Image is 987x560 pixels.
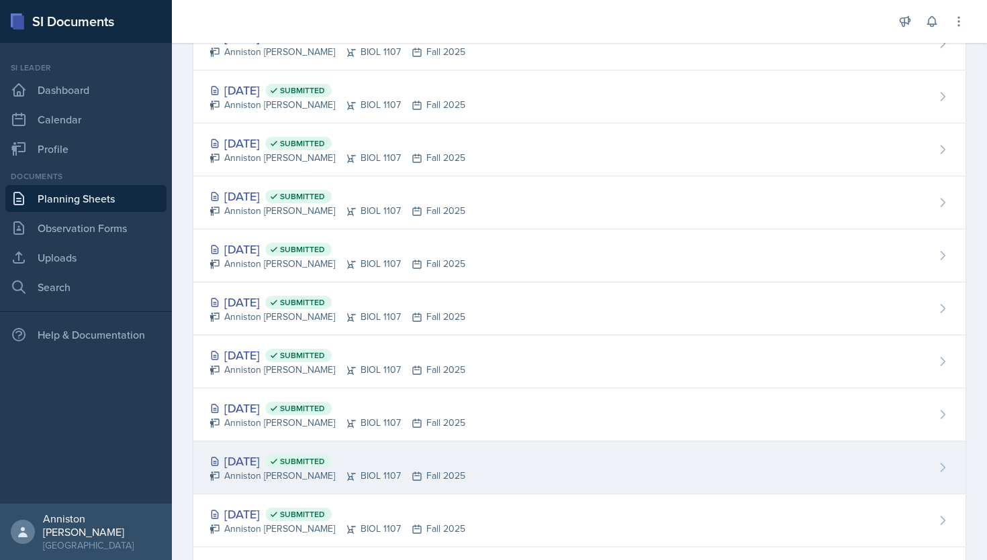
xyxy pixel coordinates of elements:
[280,456,325,467] span: Submitted
[280,509,325,520] span: Submitted
[43,512,161,539] div: Anniston [PERSON_NAME]
[193,17,966,70] a: [DATE] Anniston [PERSON_NAME]BIOL 1107Fall 2025
[280,244,325,255] span: Submitted
[5,274,167,300] a: Search
[193,335,966,388] a: [DATE] Submitted Anniston [PERSON_NAME]BIOL 1107Fall 2025
[209,151,465,165] div: Anniston [PERSON_NAME] BIOL 1107 Fall 2025
[209,134,465,152] div: [DATE]
[209,469,465,483] div: Anniston [PERSON_NAME] BIOL 1107 Fall 2025
[5,135,167,162] a: Profile
[209,81,465,99] div: [DATE]
[209,416,465,430] div: Anniston [PERSON_NAME] BIOL 1107 Fall 2025
[5,170,167,182] div: Documents
[280,191,325,202] span: Submitted
[5,321,167,348] div: Help & Documentation
[209,310,465,324] div: Anniston [PERSON_NAME] BIOL 1107 Fall 2025
[43,539,161,552] div: [GEOGRAPHIC_DATA]
[193,123,966,176] a: [DATE] Submitted Anniston [PERSON_NAME]BIOL 1107Fall 2025
[209,187,465,205] div: [DATE]
[209,293,465,311] div: [DATE]
[280,403,325,414] span: Submitted
[193,70,966,123] a: [DATE] Submitted Anniston [PERSON_NAME]BIOL 1107Fall 2025
[209,505,465,523] div: [DATE]
[5,215,167,241] a: Observation Forms
[209,240,465,258] div: [DATE]
[209,346,465,364] div: [DATE]
[280,138,325,149] span: Submitted
[209,257,465,271] div: Anniston [PERSON_NAME] BIOL 1107 Fall 2025
[209,363,465,377] div: Anniston [PERSON_NAME] BIOL 1107 Fall 2025
[209,98,465,112] div: Anniston [PERSON_NAME] BIOL 1107 Fall 2025
[209,452,465,470] div: [DATE]
[280,297,325,308] span: Submitted
[209,45,465,59] div: Anniston [PERSON_NAME] BIOL 1107 Fall 2025
[280,350,325,361] span: Submitted
[280,85,325,96] span: Submitted
[5,244,167,271] a: Uploads
[5,62,167,74] div: Si leader
[193,494,966,547] a: [DATE] Submitted Anniston [PERSON_NAME]BIOL 1107Fall 2025
[193,388,966,441] a: [DATE] Submitted Anniston [PERSON_NAME]BIOL 1107Fall 2025
[193,176,966,229] a: [DATE] Submitted Anniston [PERSON_NAME]BIOL 1107Fall 2025
[209,204,465,218] div: Anniston [PERSON_NAME] BIOL 1107 Fall 2025
[193,229,966,282] a: [DATE] Submitted Anniston [PERSON_NAME]BIOL 1107Fall 2025
[5,106,167,133] a: Calendar
[209,399,465,417] div: [DATE]
[209,522,465,536] div: Anniston [PERSON_NAME] BIOL 1107 Fall 2025
[193,282,966,335] a: [DATE] Submitted Anniston [PERSON_NAME]BIOL 1107Fall 2025
[5,185,167,212] a: Planning Sheets
[193,441,966,494] a: [DATE] Submitted Anniston [PERSON_NAME]BIOL 1107Fall 2025
[5,76,167,103] a: Dashboard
